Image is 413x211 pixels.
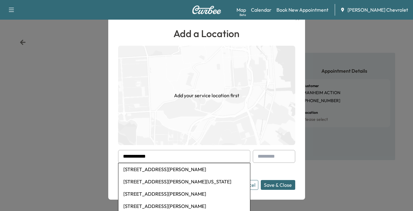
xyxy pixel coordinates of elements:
h1: Add your service location first [174,92,239,99]
a: MapBeta [236,6,246,13]
span: [PERSON_NAME] Chevrolet [347,6,408,13]
div: Beta [240,13,246,17]
button: Save & Close [261,180,295,190]
img: empty-map-CL6vilOE.png [118,46,295,145]
h1: Add a Location [118,26,295,41]
li: [STREET_ADDRESS][PERSON_NAME] [118,163,250,175]
a: Calendar [251,6,272,13]
img: Curbee Logo [192,6,221,14]
li: [STREET_ADDRESS][PERSON_NAME][US_STATE] [118,175,250,188]
li: [STREET_ADDRESS][PERSON_NAME] [118,188,250,200]
a: Book New Appointment [276,6,328,13]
